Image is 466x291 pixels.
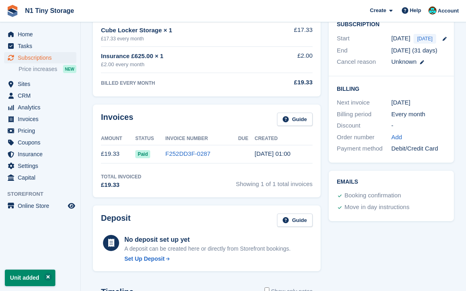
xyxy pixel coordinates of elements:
div: Discount [337,121,391,130]
a: menu [4,160,76,172]
div: £19.33 [269,78,313,87]
th: Amount [101,132,135,145]
th: Status [135,132,166,145]
div: £19.33 [101,180,141,190]
div: BILLED EVERY MONTH [101,80,269,87]
td: £17.33 [269,21,313,46]
time: 2025-08-19 00:00:54 UTC [255,150,291,157]
a: Guide [277,113,313,126]
div: Set Up Deposit [124,255,165,263]
div: Cancel reason [337,57,391,67]
div: Every month [391,110,446,119]
div: Cube Locker Storage × 1 [101,26,269,35]
div: Order number [337,133,391,142]
h2: Billing [337,84,446,92]
span: Showing 1 of 1 total invoices [236,173,313,190]
div: Next invoice [337,98,391,107]
h2: Invoices [101,113,133,126]
span: Settings [18,160,66,172]
div: Debit/Credit Card [391,144,446,153]
span: Create [370,6,386,15]
a: menu [4,90,76,101]
a: N1 Tiny Storage [22,4,78,17]
span: Paid [135,150,150,158]
span: Online Store [18,200,66,211]
div: [DATE] [391,98,446,107]
th: Due [238,132,255,145]
a: menu [4,137,76,148]
a: menu [4,29,76,40]
h2: Emails [337,179,446,185]
a: menu [4,200,76,211]
th: Created [255,132,313,145]
a: menu [4,78,76,90]
span: Insurance [18,149,66,160]
th: Invoice Number [165,132,238,145]
span: CRM [18,90,66,101]
time: 2025-08-19 00:00:00 UTC [391,34,410,43]
a: menu [4,52,76,63]
a: menu [4,172,76,183]
a: menu [4,125,76,136]
div: £2.00 every month [101,61,269,69]
span: [DATE] (31 days) [391,47,437,54]
span: Sites [18,78,66,90]
a: Set Up Deposit [124,255,291,263]
a: Guide [277,214,313,227]
span: Account [438,7,459,15]
div: Move in day instructions [344,203,409,212]
a: menu [4,40,76,52]
h2: Subscription [337,20,446,28]
a: menu [4,149,76,160]
img: N1 Tiny [428,6,437,15]
td: £19.33 [101,145,135,163]
div: No deposit set up yet [124,235,291,245]
span: Storefront [7,190,80,198]
div: Insurance £625.00 × 1 [101,52,269,61]
span: Invoices [18,113,66,125]
a: menu [4,113,76,125]
td: £2.00 [269,47,313,73]
div: Payment method [337,144,391,153]
p: Unit added [5,270,55,286]
span: Analytics [18,102,66,113]
a: F252DD3F-0287 [165,150,210,157]
span: Help [410,6,421,15]
div: Booking confirmation [344,191,401,201]
h2: Deposit [101,214,130,227]
span: Tasks [18,40,66,52]
a: Preview store [67,201,76,211]
span: Unknown [391,58,417,65]
div: Start [337,34,391,44]
a: Price increases NEW [19,65,76,73]
span: Coupons [18,137,66,148]
p: A deposit can be created here or directly from Storefront bookings. [124,245,291,253]
span: Pricing [18,125,66,136]
div: End [337,46,391,55]
span: Capital [18,172,66,183]
div: NEW [63,65,76,73]
span: Price increases [19,65,57,73]
span: [DATE] [414,34,436,44]
img: stora-icon-8386f47178a22dfd0bd8f6a31ec36ba5ce8667c1dd55bd0f319d3a0aa187defe.svg [6,5,19,17]
div: - [391,121,446,130]
div: Billing period [337,110,391,119]
div: Total Invoiced [101,173,141,180]
div: £17.33 every month [101,35,269,42]
span: Home [18,29,66,40]
a: Add [391,133,402,142]
span: Subscriptions [18,52,66,63]
a: menu [4,102,76,113]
